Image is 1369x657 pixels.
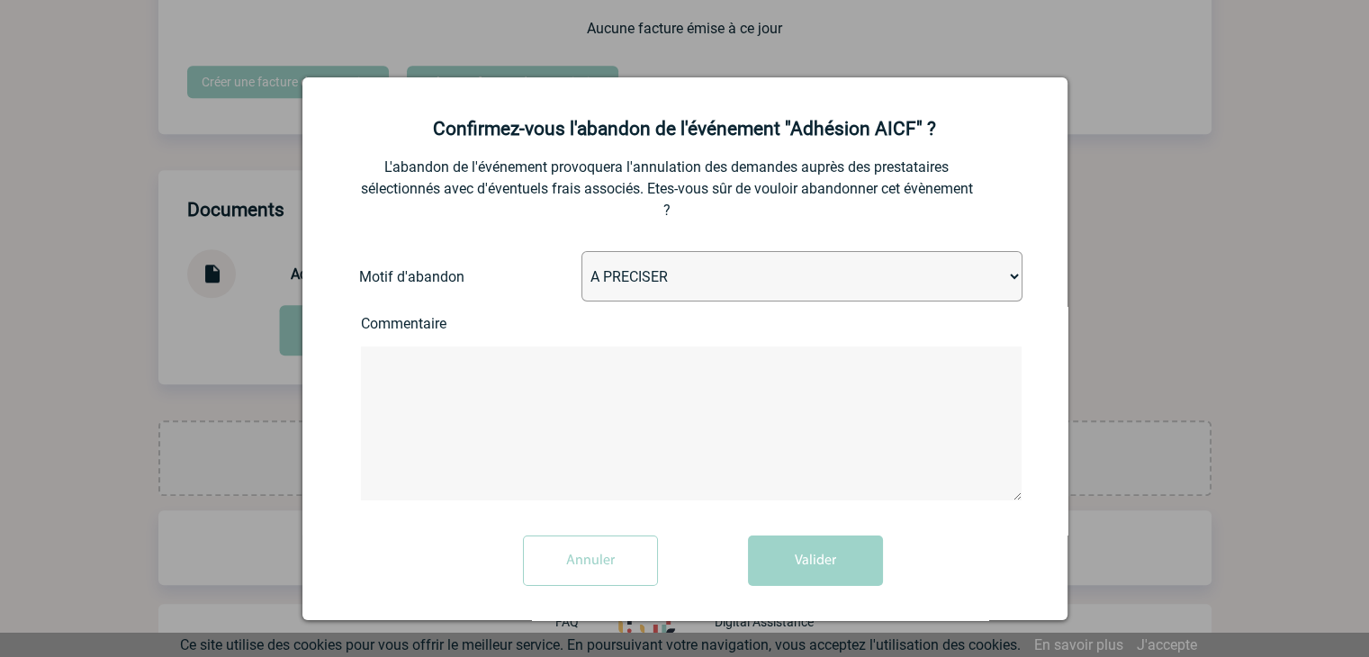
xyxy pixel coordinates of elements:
label: Motif d'abandon [359,268,499,285]
h2: Confirmez-vous l'abandon de l'événement "Adhésion AICF" ? [325,118,1045,139]
input: Annuler [523,535,658,586]
button: Valider [748,535,883,586]
label: Commentaire [361,315,505,332]
p: L'abandon de l'événement provoquera l'annulation des demandes auprès des prestataires sélectionné... [361,157,973,221]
